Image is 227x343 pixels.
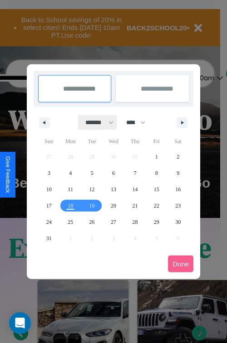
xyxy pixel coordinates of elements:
[59,198,81,214] button: 18
[124,134,146,149] span: Thu
[69,165,72,181] span: 4
[154,198,159,214] span: 22
[132,181,138,198] span: 14
[111,198,116,214] span: 20
[168,149,189,165] button: 2
[112,165,115,181] span: 6
[111,214,116,230] span: 27
[154,181,159,198] span: 15
[124,214,146,230] button: 28
[91,165,94,181] span: 5
[124,165,146,181] button: 7
[5,156,11,193] div: Give Feedback
[38,165,59,181] button: 3
[59,134,81,149] span: Mon
[146,198,167,214] button: 22
[68,214,73,230] span: 25
[48,165,50,181] span: 3
[46,181,52,198] span: 10
[68,181,73,198] span: 11
[177,149,179,165] span: 2
[168,214,189,230] button: 30
[146,149,167,165] button: 1
[146,181,167,198] button: 15
[59,214,81,230] button: 25
[168,181,189,198] button: 16
[81,165,103,181] button: 5
[168,256,193,272] button: Done
[132,198,138,214] span: 21
[177,165,179,181] span: 9
[168,165,189,181] button: 9
[46,214,52,230] span: 24
[146,165,167,181] button: 8
[146,214,167,230] button: 29
[89,181,95,198] span: 12
[103,181,124,198] button: 13
[38,134,59,149] span: Sun
[38,214,59,230] button: 24
[81,134,103,149] span: Tue
[68,198,73,214] span: 18
[103,134,124,149] span: Wed
[175,181,181,198] span: 16
[103,214,124,230] button: 27
[155,165,158,181] span: 8
[124,181,146,198] button: 14
[46,198,52,214] span: 17
[175,214,181,230] span: 30
[89,198,95,214] span: 19
[46,230,52,246] span: 31
[111,181,116,198] span: 13
[38,181,59,198] button: 10
[59,181,81,198] button: 11
[175,198,181,214] span: 23
[103,198,124,214] button: 20
[155,149,158,165] span: 1
[59,165,81,181] button: 4
[81,214,103,230] button: 26
[168,134,189,149] span: Sat
[133,165,136,181] span: 7
[103,165,124,181] button: 6
[81,181,103,198] button: 12
[9,312,31,334] div: Open Intercom Messenger
[124,198,146,214] button: 21
[154,214,159,230] span: 29
[146,134,167,149] span: Fri
[38,230,59,246] button: 31
[168,198,189,214] button: 23
[89,214,95,230] span: 26
[81,198,103,214] button: 19
[38,198,59,214] button: 17
[132,214,138,230] span: 28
